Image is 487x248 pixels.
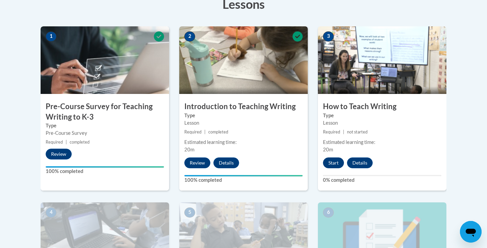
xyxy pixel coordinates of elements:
[46,207,56,218] span: 4
[204,129,206,134] span: |
[318,26,446,94] img: Course Image
[184,176,303,184] label: 100% completed
[184,175,303,176] div: Your progress
[184,207,195,218] span: 5
[347,157,373,168] button: Details
[323,112,441,119] label: Type
[213,157,239,168] button: Details
[184,139,303,146] div: Estimated learning time:
[323,147,333,152] span: 20m
[70,140,90,145] span: completed
[323,207,334,218] span: 6
[41,26,169,94] img: Course Image
[318,101,446,112] h3: How to Teach Writing
[323,129,340,134] span: Required
[208,129,228,134] span: completed
[347,129,368,134] span: not started
[184,157,210,168] button: Review
[46,31,56,42] span: 1
[46,166,164,168] div: Your progress
[66,140,67,145] span: |
[179,101,308,112] h3: Introduction to Teaching Writing
[46,122,164,129] label: Type
[184,112,303,119] label: Type
[41,101,169,122] h3: Pre-Course Survey for Teaching Writing to K-3
[46,149,72,159] button: Review
[46,140,63,145] span: Required
[323,119,441,127] div: Lesson
[323,31,334,42] span: 3
[46,129,164,137] div: Pre-Course Survey
[323,139,441,146] div: Estimated learning time:
[343,129,344,134] span: |
[184,129,202,134] span: Required
[460,221,482,243] iframe: Button to launch messaging window
[179,26,308,94] img: Course Image
[184,147,194,152] span: 20m
[46,168,164,175] label: 100% completed
[184,119,303,127] div: Lesson
[323,157,344,168] button: Start
[184,31,195,42] span: 2
[323,176,441,184] label: 0% completed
